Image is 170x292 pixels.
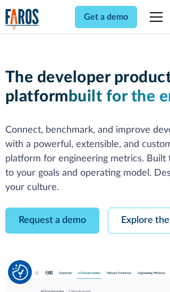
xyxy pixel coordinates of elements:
[5,208,99,234] a: Request a demo
[143,4,165,30] div: menu
[75,6,137,28] a: Get a demo
[12,264,28,280] button: Cookie Settings
[12,264,28,280] img: Revisit consent button
[5,8,39,30] a: home
[5,8,39,30] img: Logo of the analytics and reporting company Faros.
